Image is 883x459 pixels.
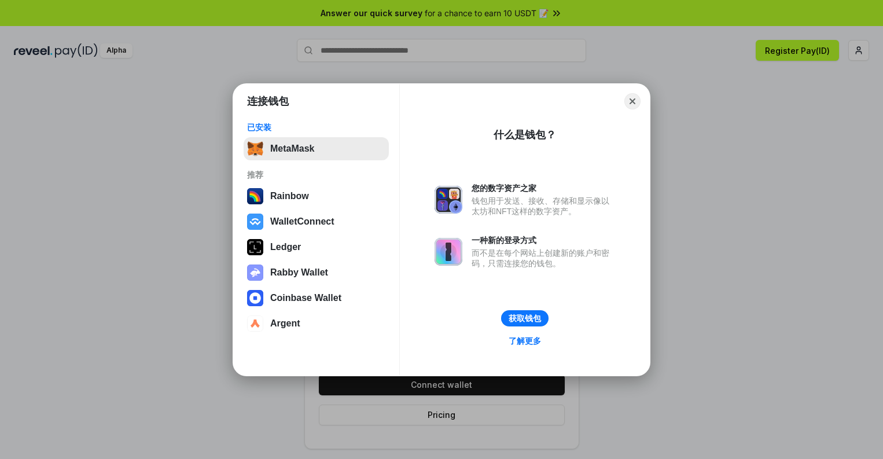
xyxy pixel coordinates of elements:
button: Coinbase Wallet [244,287,389,310]
button: 获取钱包 [501,310,549,326]
img: svg+xml,%3Csvg%20xmlns%3D%22http%3A%2F%2Fwww.w3.org%2F2000%2Fsvg%22%20fill%3D%22none%22%20viewBox... [435,186,462,214]
button: Close [624,93,641,109]
button: WalletConnect [244,210,389,233]
button: Rabby Wallet [244,261,389,284]
div: 而不是在每个网站上创建新的账户和密码，只需连接您的钱包。 [472,248,615,269]
img: svg+xml,%3Csvg%20width%3D%22120%22%20height%3D%22120%22%20viewBox%3D%220%200%20120%20120%22%20fil... [247,188,263,204]
img: svg+xml,%3Csvg%20fill%3D%22none%22%20height%3D%2233%22%20viewBox%3D%220%200%2035%2033%22%20width%... [247,141,263,157]
a: 了解更多 [502,333,548,348]
div: Ledger [270,242,301,252]
div: 了解更多 [509,336,541,346]
div: 已安装 [247,122,385,133]
img: svg+xml,%3Csvg%20xmlns%3D%22http%3A%2F%2Fwww.w3.org%2F2000%2Fsvg%22%20fill%3D%22none%22%20viewBox... [435,238,462,266]
div: WalletConnect [270,216,334,227]
button: MetaMask [244,137,389,160]
div: 获取钱包 [509,313,541,324]
div: 什么是钱包？ [494,128,556,142]
div: Rabby Wallet [270,267,328,278]
div: MetaMask [270,144,314,154]
img: svg+xml,%3Csvg%20xmlns%3D%22http%3A%2F%2Fwww.w3.org%2F2000%2Fsvg%22%20fill%3D%22none%22%20viewBox... [247,265,263,281]
div: Coinbase Wallet [270,293,341,303]
h1: 连接钱包 [247,94,289,108]
div: Rainbow [270,191,309,201]
div: 推荐 [247,170,385,180]
button: Ledger [244,236,389,259]
img: svg+xml,%3Csvg%20width%3D%2228%22%20height%3D%2228%22%20viewBox%3D%220%200%2028%2028%22%20fill%3D... [247,214,263,230]
div: 钱包用于发送、接收、存储和显示像以太坊和NFT这样的数字资产。 [472,196,615,216]
button: Rainbow [244,185,389,208]
img: svg+xml,%3Csvg%20width%3D%2228%22%20height%3D%2228%22%20viewBox%3D%220%200%2028%2028%22%20fill%3D... [247,315,263,332]
div: 一种新的登录方式 [472,235,615,245]
img: svg+xml,%3Csvg%20xmlns%3D%22http%3A%2F%2Fwww.w3.org%2F2000%2Fsvg%22%20width%3D%2228%22%20height%3... [247,239,263,255]
button: Argent [244,312,389,335]
div: Argent [270,318,300,329]
img: svg+xml,%3Csvg%20width%3D%2228%22%20height%3D%2228%22%20viewBox%3D%220%200%2028%2028%22%20fill%3D... [247,290,263,306]
div: 您的数字资产之家 [472,183,615,193]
